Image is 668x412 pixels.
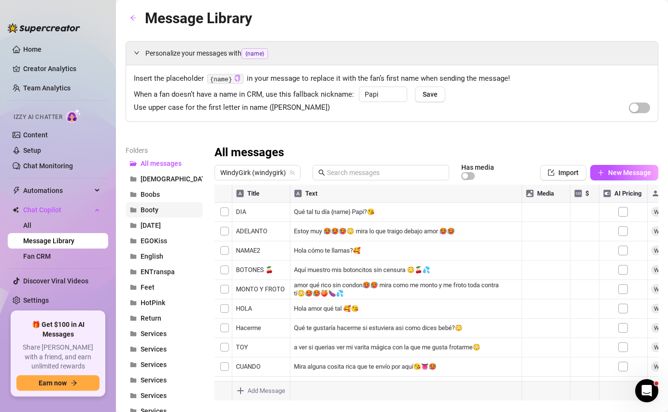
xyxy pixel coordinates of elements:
span: Earn now [39,379,67,387]
span: folder [130,315,137,322]
button: EGOKiss [126,233,203,249]
span: Chat Copilot [23,202,92,218]
span: [DATE] [141,221,161,229]
button: Booty [126,202,203,218]
span: ENTranspa [141,268,175,276]
button: Boobs [126,187,203,202]
span: New Message [608,169,651,177]
span: Services [141,345,167,353]
span: Boobs [141,191,160,198]
span: folder [130,377,137,383]
img: Chat Copilot [13,206,19,213]
code: {name} [207,74,243,84]
button: Save [415,87,445,102]
button: [DEMOGRAPHIC_DATA] [126,171,203,187]
button: ENTranspa [126,264,203,280]
span: thunderbolt [13,187,20,194]
span: Services [141,361,167,368]
span: folder [130,206,137,213]
span: folder [130,392,137,399]
span: Izzy AI Chatter [14,113,62,122]
span: folder [130,176,137,182]
img: logo-BBDzfeDw.svg [8,23,80,33]
span: plus [597,169,604,176]
span: folder [130,253,137,260]
button: Import [540,165,586,180]
span: team [289,170,295,176]
a: Home [23,45,42,53]
article: Message Library [145,7,252,29]
span: Automations [23,183,92,198]
input: Search messages [327,167,443,178]
span: Return [141,314,161,322]
span: Personalize your messages with [145,48,650,59]
span: HotPink [141,299,165,307]
button: Services [126,326,203,341]
span: Import [558,169,579,177]
span: folder [130,237,137,244]
span: arrow-left [130,15,137,21]
a: All [23,221,31,229]
a: Chat Monitoring [23,162,73,170]
a: Setup [23,147,41,154]
span: expanded [134,50,140,56]
span: folder [130,330,137,337]
span: Share [PERSON_NAME] with a friend, and earn unlimited rewards [16,343,99,371]
span: EGOKiss [141,237,167,245]
span: folder [130,284,137,291]
article: Folders [126,145,203,156]
a: Fan CRM [23,252,51,260]
span: English [141,252,163,260]
span: All messages [141,160,182,167]
button: Feet [126,280,203,295]
span: When a fan doesn’t have a name in CRM, use this fallback nickname: [134,89,354,101]
button: [DATE] [126,218,203,233]
div: Personalize your messages with{name} [126,42,658,65]
a: Discover Viral Videos [23,277,88,285]
a: Settings [23,296,49,304]
span: folder [130,191,137,198]
button: HotPink [126,295,203,310]
button: Services [126,388,203,403]
a: Creator Analytics [23,61,100,76]
button: Click to Copy [234,75,241,82]
button: All messages [126,156,203,171]
span: folder [130,268,137,275]
h3: All messages [214,145,284,161]
span: arrow-right [71,380,77,386]
span: [DEMOGRAPHIC_DATA] [141,175,212,183]
span: folder [130,346,137,353]
span: Services [141,392,167,399]
a: Team Analytics [23,84,71,92]
span: folder [130,361,137,368]
span: Save [423,90,438,98]
iframe: Intercom live chat [635,379,658,402]
span: 🎁 Get $100 in AI Messages [16,320,99,339]
button: Services [126,357,203,372]
span: Services [141,330,167,338]
a: Content [23,131,48,139]
button: Return [126,310,203,326]
span: folder [130,222,137,229]
span: folder [130,299,137,306]
button: New Message [590,165,658,180]
a: Message Library [23,237,74,245]
span: Insert the placeholder in your message to replace it with the fan’s first name when sending the m... [134,73,650,85]
span: import [548,169,554,176]
span: {name} [242,48,268,59]
img: AI Chatter [66,109,81,123]
article: Has media [461,164,494,170]
button: Services [126,372,203,388]
span: WindyGirk (windygirk) [220,165,295,180]
button: Earn nowarrow-right [16,375,99,391]
span: search [318,169,325,176]
span: Use upper case for the first letter in name ([PERSON_NAME]) [134,102,330,114]
span: Booty [141,206,158,214]
button: English [126,249,203,264]
span: folder-open [130,160,137,167]
span: Feet [141,283,155,291]
span: Services [141,376,167,384]
span: copy [234,75,241,81]
button: Services [126,341,203,357]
